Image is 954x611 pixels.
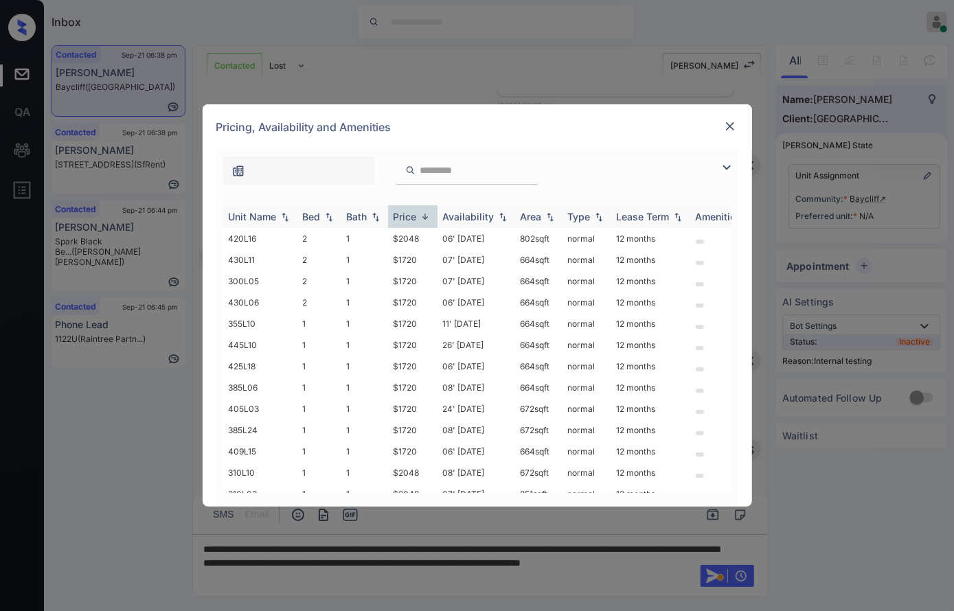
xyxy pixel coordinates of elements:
[521,255,536,265] font: 664
[515,441,563,462] td: 664 sqft
[617,404,625,414] font: 12
[394,297,418,308] font: $1720
[627,446,656,457] font: months
[347,211,367,222] div: Bath
[223,356,297,377] td: 425L18
[568,446,595,457] font: normal
[617,255,625,265] font: 12
[563,228,611,249] td: normal
[347,340,350,350] font: 1
[347,404,350,414] font: 1
[388,441,438,462] td: $1720
[617,446,625,457] font: 12
[536,340,550,350] font: sqft
[303,382,306,393] font: 1
[347,382,350,393] font: 1
[521,297,536,308] font: 664
[521,319,536,329] font: 664
[627,425,656,435] font: months
[303,404,306,414] font: 1
[696,211,742,222] div: Amenities
[394,489,420,499] font: $2048
[568,319,595,329] font: normal
[627,319,656,329] font: months
[521,211,542,222] div: Area
[303,211,321,222] div: Bed
[443,211,495,222] div: Availability
[536,276,550,286] font: sqft
[394,468,420,478] font: $2048
[438,419,515,441] td: 08' [DATE]
[394,276,418,286] font: $1720
[394,404,418,414] font: $1720
[723,119,737,133] img: close
[231,164,245,178] img: icon-zuma
[568,404,595,414] font: normal
[438,356,515,377] td: 06' [DATE]
[536,319,550,329] font: sqft
[443,489,485,499] font: 07' [DATE]
[521,276,536,286] font: 664
[592,212,606,222] img: sorting
[568,361,595,371] font: normal
[438,334,515,356] td: 26' [DATE]
[278,212,292,222] img: sorting
[223,398,297,419] td: 405L03
[617,425,625,435] font: 12
[223,292,297,313] td: 430L06
[438,228,515,249] td: 06' [DATE]
[223,377,297,398] td: 385L06
[521,489,534,499] font: 851
[322,212,336,222] img: sorting
[297,441,341,462] td: 1
[568,255,595,265] font: normal
[568,382,595,393] font: normal
[303,361,306,371] font: 1
[369,212,383,222] img: sorting
[568,297,595,308] font: normal
[535,425,549,435] font: sqft
[347,489,350,499] font: 1
[627,276,656,286] font: months
[617,361,625,371] font: 12
[617,489,625,499] font: 12
[394,255,418,265] font: $1720
[443,446,485,457] font: 06' [DATE]
[521,361,536,371] font: 664
[611,228,690,249] td: 12 months
[229,211,277,222] div: Unit Name
[627,489,656,499] font: months
[521,340,536,350] font: 664
[418,211,432,222] img: sorting
[438,249,515,270] td: 07' [DATE]
[297,270,341,292] td: 2
[617,276,625,286] font: 12
[568,340,595,350] font: normal
[627,361,656,371] font: months
[438,398,515,419] td: 24' [DATE]
[438,292,515,313] td: 06' [DATE]
[443,382,485,393] font: 08' [DATE]
[671,212,685,222] img: sorting
[617,468,625,478] font: 12
[394,319,418,329] font: $1720
[627,297,656,308] font: months
[297,292,341,313] td: 2
[203,104,752,150] div: Pricing, Availability and Amenities
[223,249,297,270] td: 430L11
[347,319,350,329] font: 1
[543,212,557,222] img: sorting
[297,249,341,270] td: 2
[297,228,341,249] td: 2
[536,297,550,308] font: sqft
[568,489,595,499] font: normal
[303,425,306,435] font: 1
[617,297,625,308] font: 12
[347,255,350,265] font: 1
[617,340,625,350] font: 12
[535,404,549,414] font: sqft
[627,468,656,478] font: months
[223,270,297,292] td: 300L05
[627,382,656,393] font: months
[303,340,306,350] font: 1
